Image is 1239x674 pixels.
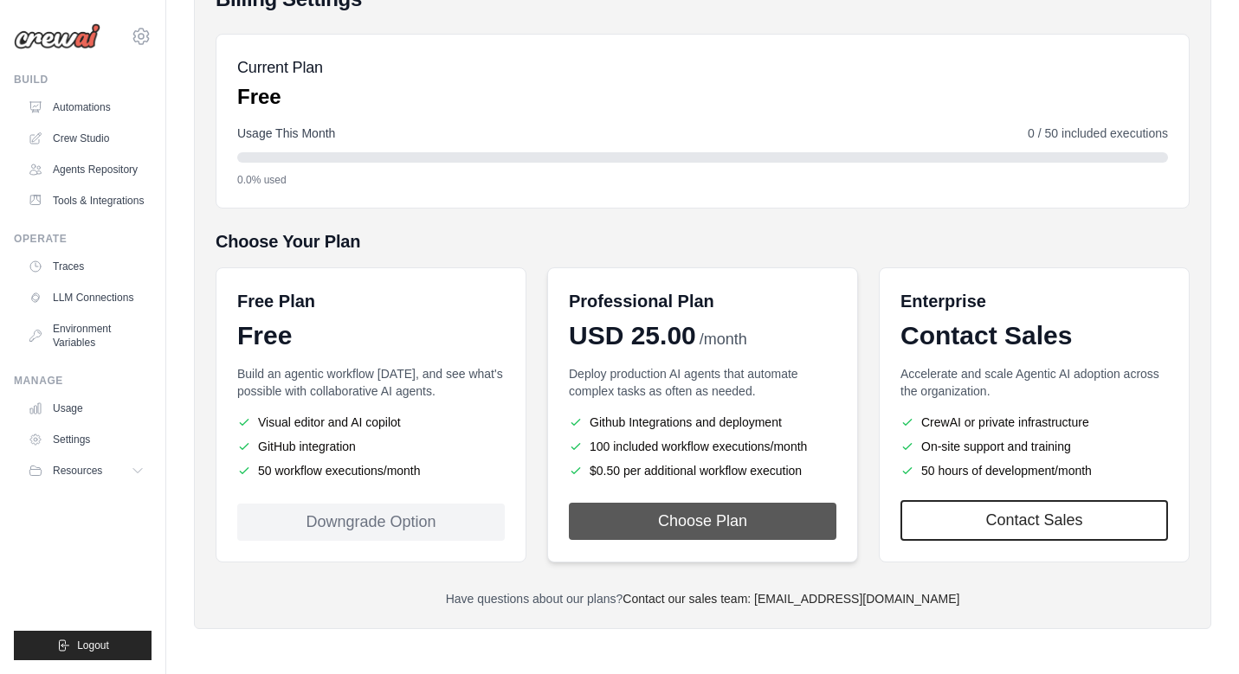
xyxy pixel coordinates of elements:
li: $0.50 per additional workflow execution [569,462,836,479]
li: Visual editor and AI copilot [237,414,505,431]
div: Manage [14,374,152,388]
iframe: Chat Widget [1152,591,1239,674]
h6: Free Plan [237,289,315,313]
li: GitHub integration [237,438,505,455]
img: Logo [14,23,100,49]
li: CrewAI or private infrastructure [900,414,1168,431]
button: Choose Plan [569,503,836,540]
a: Usage [21,395,152,422]
h5: Current Plan [237,55,323,80]
a: Agents Repository [21,156,152,183]
h6: Enterprise [900,289,1168,313]
span: /month [700,328,747,351]
p: Deploy production AI agents that automate complex tasks as often as needed. [569,365,836,400]
p: Accelerate and scale Agentic AI adoption across the organization. [900,365,1168,400]
li: 100 included workflow executions/month [569,438,836,455]
div: Downgrade Option [237,504,505,541]
p: Have questions about our plans? [216,590,1190,607]
button: Logout [14,631,152,660]
a: Contact our sales team: [EMAIL_ADDRESS][DOMAIN_NAME] [623,592,959,606]
h5: Choose Your Plan [216,229,1190,254]
span: 0.0% used [237,173,287,187]
a: Tools & Integrations [21,187,152,215]
div: Build [14,73,152,87]
a: LLM Connections [21,284,152,311]
span: 0 / 50 included executions [1028,125,1168,142]
a: Automations [21,93,152,121]
p: Build an agentic workflow [DATE], and see what's possible with collaborative AI agents. [237,365,505,400]
li: Github Integrations and deployment [569,414,836,431]
span: Usage This Month [237,125,335,142]
span: USD 25.00 [569,320,696,351]
li: 50 workflow executions/month [237,462,505,479]
span: Logout [77,639,109,652]
a: Crew Studio [21,125,152,152]
a: Environment Variables [21,315,152,356]
p: Free [237,83,323,111]
button: Resources [21,457,152,485]
a: Settings [21,426,152,453]
h6: Professional Plan [569,289,714,313]
div: Contact Sales [900,320,1168,351]
li: 50 hours of development/month [900,462,1168,479]
div: Operate [14,232,152,246]
div: Free [237,320,505,351]
a: Traces [21,253,152,280]
li: On-site support and training [900,438,1168,455]
span: Resources [53,464,102,478]
a: Contact Sales [900,500,1168,541]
